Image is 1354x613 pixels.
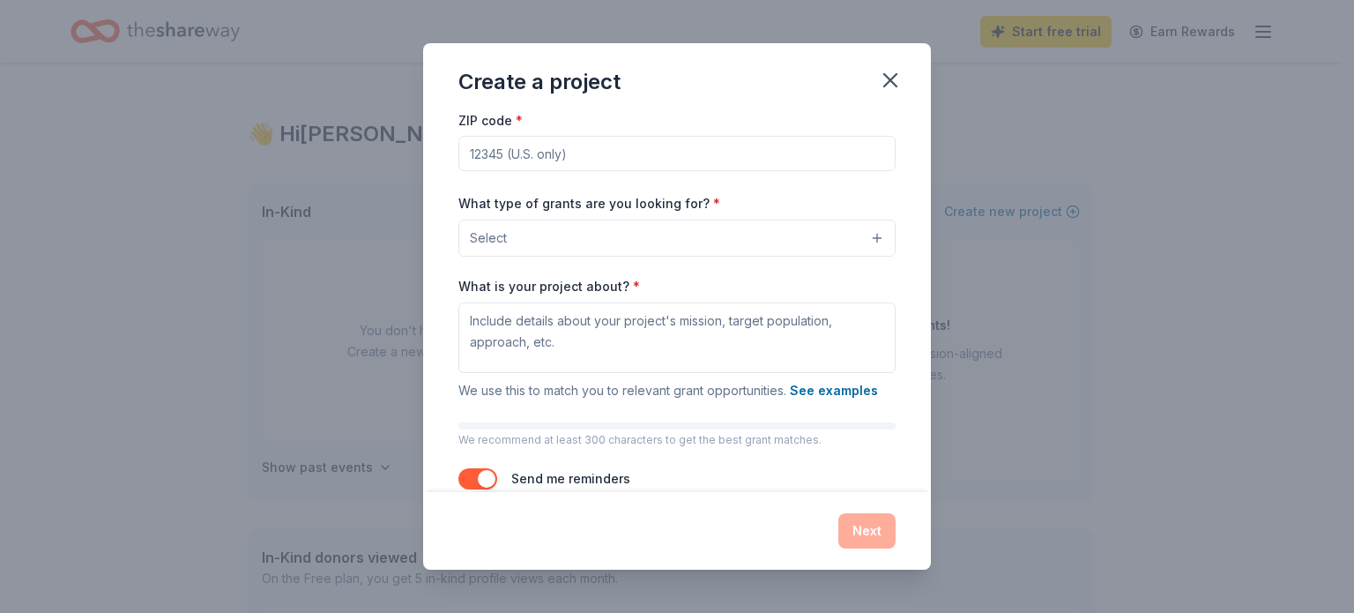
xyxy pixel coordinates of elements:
span: We use this to match you to relevant grant opportunities. [458,383,878,398]
button: Select [458,220,896,257]
p: We recommend at least 300 characters to get the best grant matches. [458,433,896,447]
button: See examples [790,380,878,401]
p: Email me reminders of grant application deadlines [511,490,800,511]
input: 12345 (U.S. only) [458,136,896,171]
span: Select [470,228,507,249]
label: Send me reminders [511,471,630,486]
label: What is your project about? [458,278,640,295]
div: Create a project [458,68,621,96]
label: ZIP code [458,112,523,130]
label: What type of grants are you looking for? [458,195,720,213]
